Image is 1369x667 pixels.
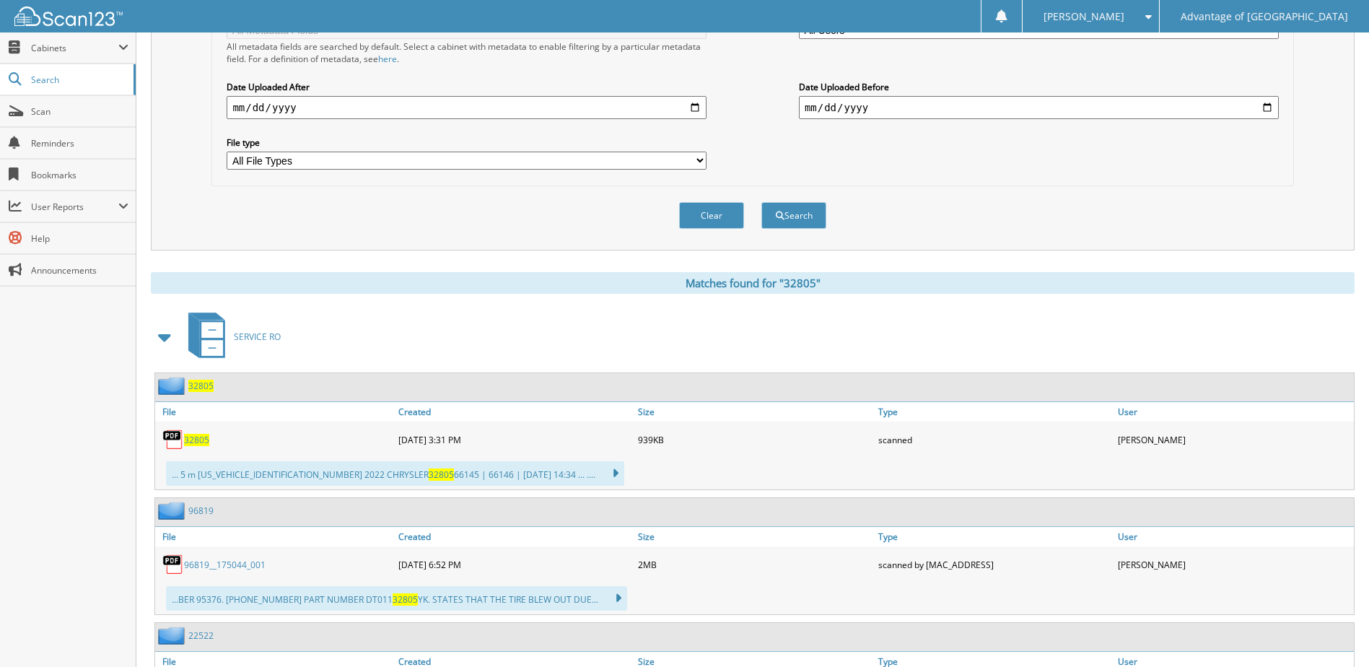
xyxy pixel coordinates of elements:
[227,96,707,119] input: start
[1114,425,1354,454] div: [PERSON_NAME]
[227,81,707,93] label: Date Uploaded After
[393,593,418,606] span: 32805
[395,425,634,454] div: [DATE] 3:31 PM
[31,105,128,118] span: Scan
[180,308,281,365] a: SERVICE RO
[1114,550,1354,579] div: [PERSON_NAME]
[166,586,627,611] div: ...BER 95376. [PHONE_NUMBER] PART NUMBER DT011 YK. STATES THAT THE TIRE BLEW OUT DUE...
[634,527,874,546] a: Size
[162,554,184,575] img: PDF.png
[395,527,634,546] a: Created
[875,402,1114,422] a: Type
[679,202,744,229] button: Clear
[188,505,214,517] a: 96819
[184,559,266,571] a: 96819__175044_001
[31,42,118,54] span: Cabinets
[634,425,874,454] div: 939KB
[155,402,395,422] a: File
[761,202,826,229] button: Search
[184,434,209,446] a: 32805
[227,136,707,149] label: File type
[378,53,397,65] a: here
[162,429,184,450] img: PDF.png
[1044,12,1124,21] span: [PERSON_NAME]
[1114,402,1354,422] a: User
[158,627,188,645] img: folder2.png
[1114,527,1354,546] a: User
[227,40,707,65] div: All metadata fields are searched by default. Select a cabinet with metadata to enable filtering b...
[155,527,395,546] a: File
[1297,598,1369,667] iframe: Chat Widget
[634,550,874,579] div: 2MB
[166,461,624,486] div: ... 5 m [US_VEHICLE_IDENTIFICATION_NUMBER] 2022 CHRYSLER 66145 | 66146 | [DATE] 14:34 ... ....
[799,96,1279,119] input: end
[31,201,118,213] span: User Reports
[429,468,454,481] span: 32805
[151,272,1355,294] div: Matches found for "32805"
[634,402,874,422] a: Size
[31,232,128,245] span: Help
[31,169,128,181] span: Bookmarks
[31,264,128,276] span: Announcements
[395,550,634,579] div: [DATE] 6:52 PM
[158,377,188,395] img: folder2.png
[875,527,1114,546] a: Type
[158,502,188,520] img: folder2.png
[875,550,1114,579] div: scanned by [MAC_ADDRESS]
[188,629,214,642] a: 22522
[875,425,1114,454] div: scanned
[31,74,126,86] span: Search
[395,402,634,422] a: Created
[14,6,123,26] img: scan123-logo-white.svg
[799,81,1279,93] label: Date Uploaded Before
[234,331,281,343] span: SERVICE RO
[188,380,214,392] a: 32805
[31,137,128,149] span: Reminders
[1181,12,1348,21] span: Advantage of [GEOGRAPHIC_DATA]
